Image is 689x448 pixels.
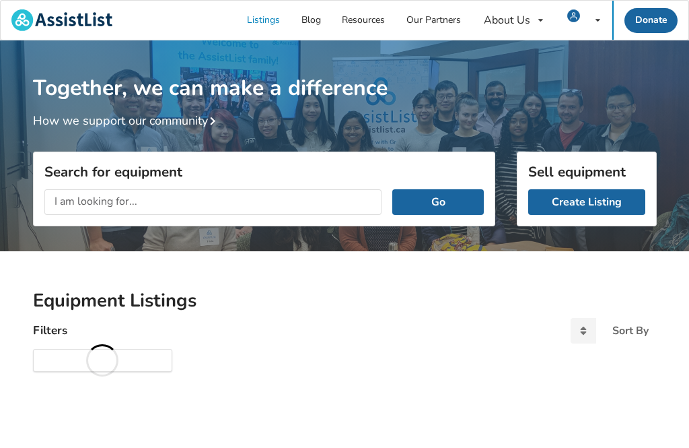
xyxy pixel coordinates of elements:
[392,189,483,215] button: Go
[332,1,396,40] a: Resources
[528,163,645,181] h3: Sell equipment
[624,8,678,33] a: Donate
[612,325,649,336] div: Sort By
[44,189,382,215] input: I am looking for...
[33,323,67,338] h4: Filters
[528,189,645,215] a: Create Listing
[567,9,580,22] img: user icon
[44,163,484,181] h3: Search for equipment
[237,1,291,40] a: Listings
[484,15,530,26] div: About Us
[11,9,112,31] img: assistlist-logo
[33,289,657,313] h2: Equipment Listings
[33,113,221,129] a: How we support our community
[396,1,472,40] a: Our Partners
[33,40,657,102] h1: Together, we can make a difference
[291,1,332,40] a: Blog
